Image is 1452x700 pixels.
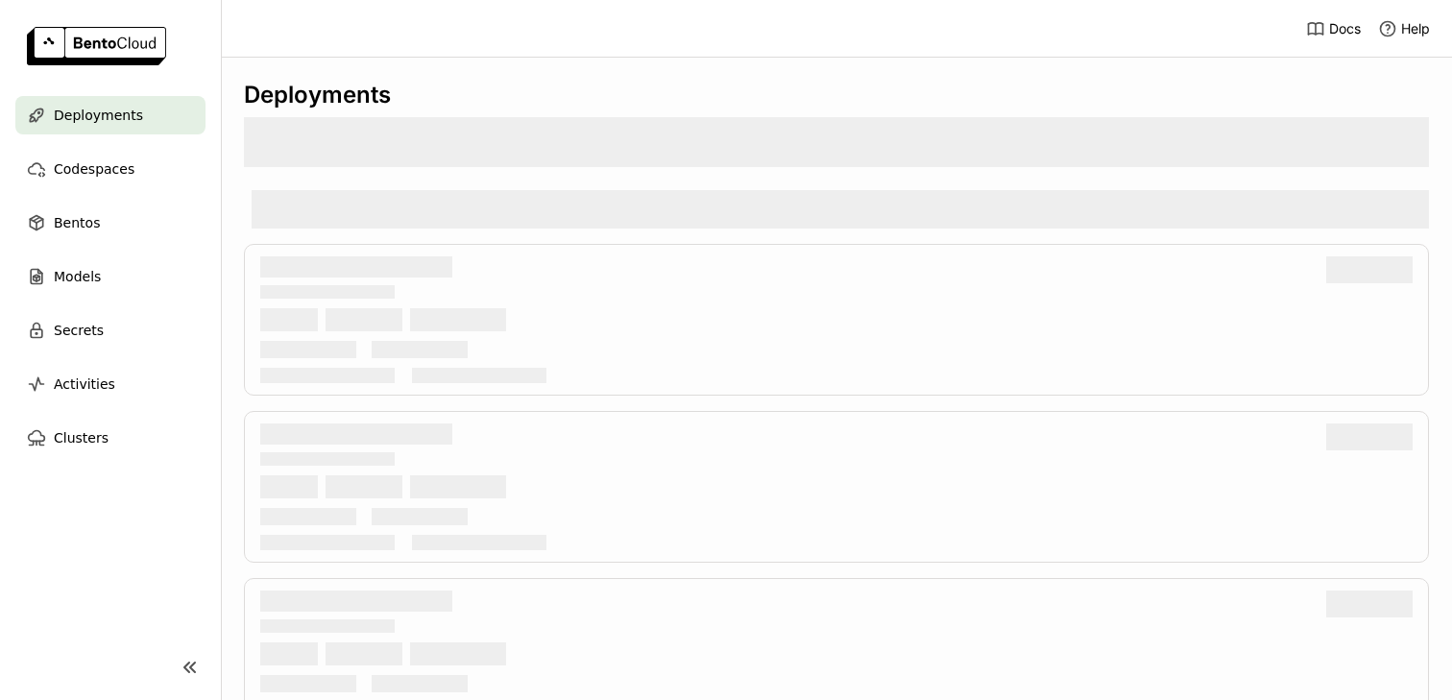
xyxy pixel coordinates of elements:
[15,365,206,403] a: Activities
[15,204,206,242] a: Bentos
[1378,19,1430,38] div: Help
[15,419,206,457] a: Clusters
[54,373,115,396] span: Activities
[54,104,143,127] span: Deployments
[54,157,134,181] span: Codespaces
[15,257,206,296] a: Models
[54,211,100,234] span: Bentos
[15,311,206,350] a: Secrets
[1329,20,1361,37] span: Docs
[54,319,104,342] span: Secrets
[27,27,166,65] img: logo
[1306,19,1361,38] a: Docs
[1401,20,1430,37] span: Help
[54,426,109,449] span: Clusters
[54,265,101,288] span: Models
[244,81,1429,109] div: Deployments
